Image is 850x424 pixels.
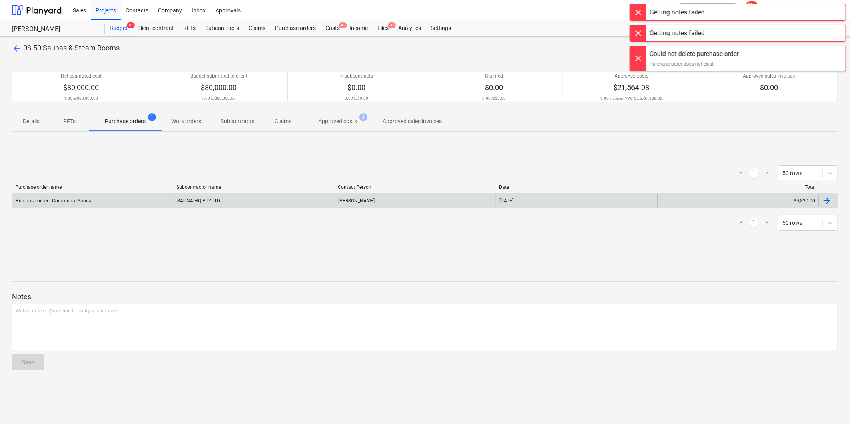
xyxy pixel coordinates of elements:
[64,96,98,101] p: 1.00 @ $80,000.00
[202,96,236,101] p: 1.00 @ $80,000.00
[615,73,648,80] p: Approved costs
[373,20,393,36] div: Files
[749,218,759,228] a: Page 1 is your current page
[485,73,503,80] p: Claimed
[736,168,746,178] a: Previous page
[383,117,442,126] p: Approved sales invoices
[200,20,244,36] a: Subcontracts
[614,83,650,92] span: $21,564.08
[105,20,132,36] div: Budget
[221,117,254,126] p: Subcontracts
[661,184,816,190] div: Total
[347,83,365,92] span: $0.00
[388,22,396,28] span: 1
[61,73,102,80] p: Net estimated cost
[132,20,178,36] a: Client contract
[650,8,705,17] div: Getting notes failed
[12,44,22,53] span: arrow_back
[16,198,92,204] div: Purchase order - Communal Sauna
[657,194,818,207] div: $9,830.00
[762,168,772,178] a: Next page
[345,96,368,101] p: 0.00 @ $0.00
[321,20,345,36] div: Costs
[373,20,393,36] a: Files1
[345,20,373,36] a: Income
[393,20,426,36] a: Analytics
[190,73,247,80] p: Budget submitted to client
[743,73,795,80] p: Approved sales invoices
[15,184,170,190] div: Purchase order name
[127,22,135,28] span: 9+
[60,117,79,126] p: RFTs
[736,218,746,228] a: Previous page
[359,113,367,121] span: 3
[321,20,345,36] a: Costs9+
[338,184,493,190] div: Contact Person
[105,20,132,36] a: Budget9+
[174,194,335,207] div: SAUNA HQ PTY LTD
[318,117,357,126] p: Approved costs
[22,117,41,126] p: Details
[749,168,759,178] a: Page 1 is your current page
[499,198,513,204] div: [DATE]
[171,117,201,126] p: Work orders
[105,117,146,126] p: Purchase orders
[270,20,321,36] a: Purchase orders
[244,20,270,36] a: Claims
[178,20,200,36] a: RFTs
[650,60,739,68] div: Purchase order does not exist
[499,184,654,190] div: Date
[650,28,705,38] div: Getting notes failed
[810,386,850,424] iframe: Chat Widget
[601,96,663,101] p: 3.00 invoice, INVOICE @ $7,188.03
[811,45,835,54] span: Notes
[339,22,347,28] span: 9+
[23,44,120,52] span: 08.50 Saunas & Steam Rooms
[482,96,506,101] p: 0.00 @ $0.00
[762,218,772,228] a: Next page
[273,117,293,126] p: Claims
[340,73,373,80] p: In subcontracts
[176,184,331,190] div: Subcontractor name
[426,20,456,36] a: Settings
[148,113,156,121] span: 1
[12,25,95,34] div: [PERSON_NAME]
[63,83,99,92] span: $80,000.00
[650,49,739,59] div: Could not delete purchase order
[808,43,838,56] button: Notes
[335,194,496,207] div: [PERSON_NAME]
[760,83,778,92] span: $0.00
[201,83,237,92] span: $80,000.00
[485,83,503,92] span: $0.00
[12,292,838,302] p: Notes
